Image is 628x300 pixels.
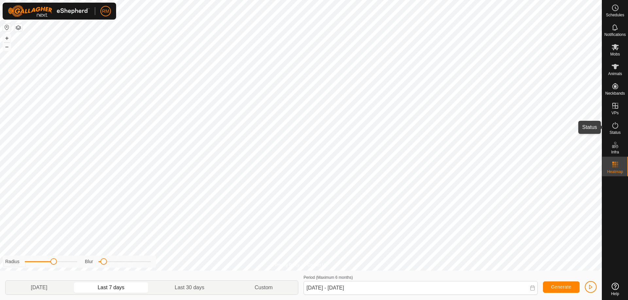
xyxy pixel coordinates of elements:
span: Last 7 days [97,284,124,292]
span: Animals [608,72,622,76]
a: Contact Us [307,262,327,268]
span: Generate [551,284,571,290]
span: Schedules [606,13,624,17]
a: Help [602,280,628,298]
span: [DATE] [31,284,47,292]
span: Help [611,292,619,296]
span: Custom [255,284,273,292]
span: Neckbands [605,91,625,95]
a: Privacy Policy [275,262,300,268]
label: Blur [85,258,93,265]
label: Radius [5,258,20,265]
span: Heatmap [607,170,623,174]
label: Period (Maximum 6 months) [304,275,353,280]
span: Last 30 days [175,284,204,292]
span: Mobs [610,52,620,56]
button: Map Layers [14,24,22,32]
span: Notifications [604,33,626,37]
span: Infra [611,150,619,154]
button: Reset Map [3,24,11,31]
img: Gallagher Logo [8,5,90,17]
button: – [3,43,11,51]
span: RM [102,8,109,15]
span: Status [609,131,620,134]
button: Generate [543,281,580,293]
button: + [3,34,11,42]
span: VPs [611,111,619,115]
